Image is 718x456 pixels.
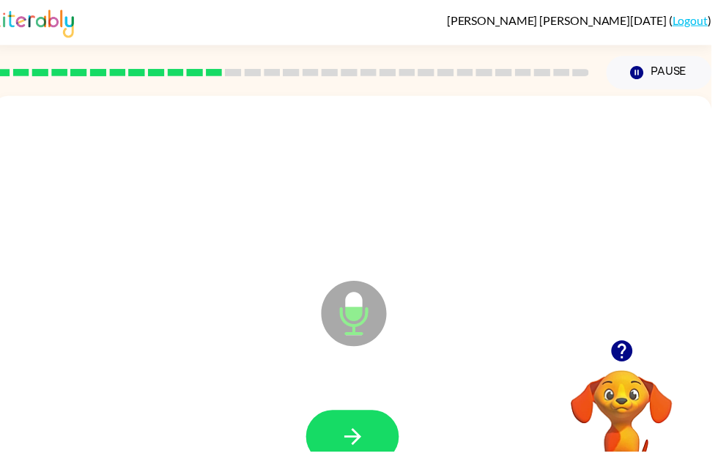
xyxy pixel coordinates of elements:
[451,13,676,27] span: [PERSON_NAME] [PERSON_NAME][DATE]
[679,13,715,27] a: Logout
